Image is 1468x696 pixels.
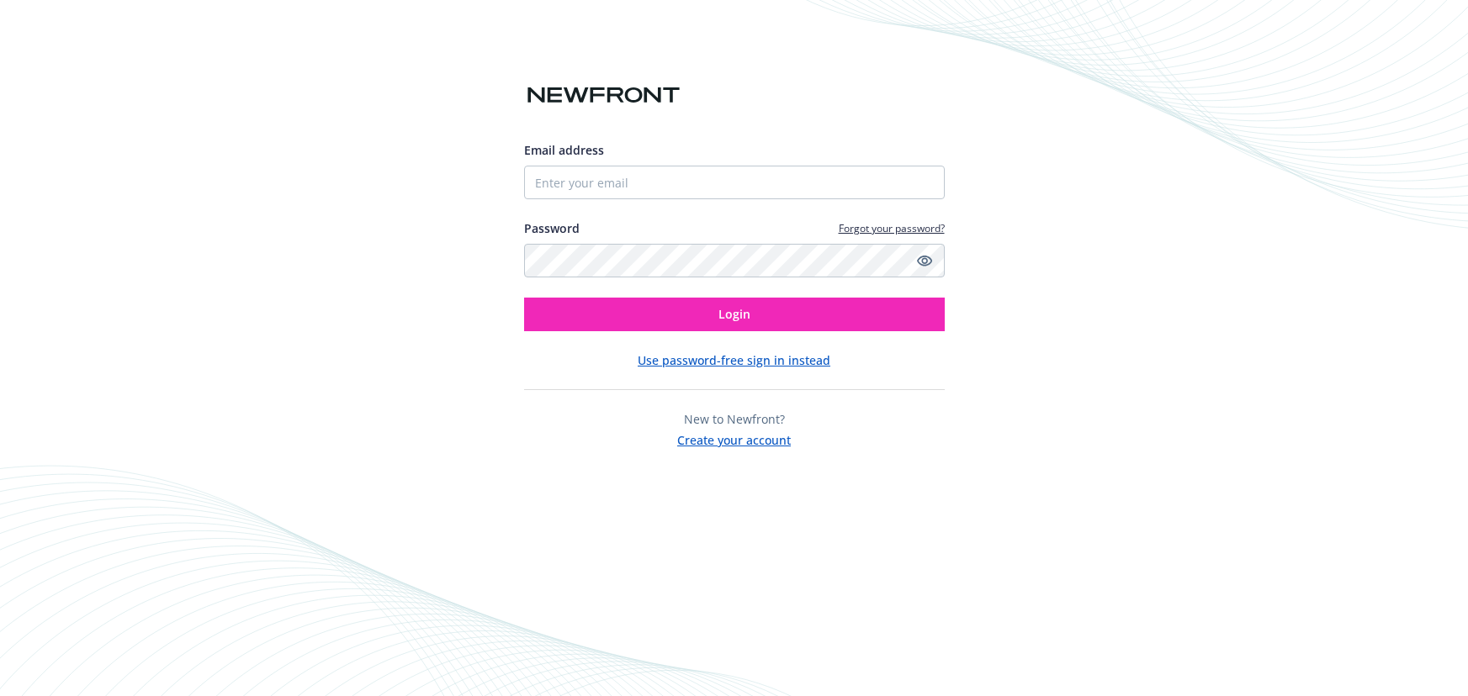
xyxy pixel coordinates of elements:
[638,351,830,369] button: Use password-free sign in instead
[718,306,750,322] span: Login
[677,428,791,449] button: Create your account
[684,411,785,427] span: New to Newfront?
[524,244,945,277] input: Enter your password
[524,142,604,158] span: Email address
[524,219,580,237] label: Password
[524,298,945,331] button: Login
[524,81,683,110] img: Newfront logo
[914,250,935,271] a: Show password
[524,166,945,199] input: Enter your email
[839,221,945,235] a: Forgot your password?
